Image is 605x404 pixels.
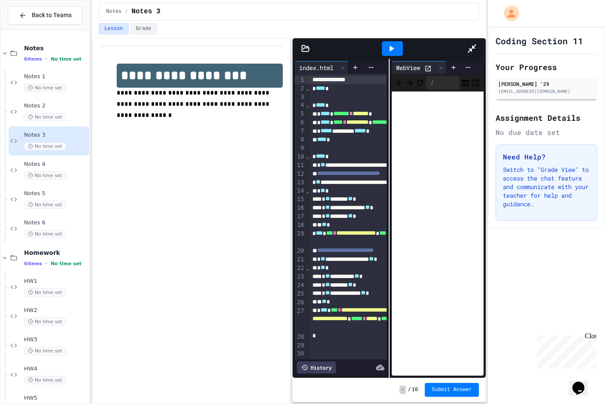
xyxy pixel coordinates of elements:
div: 10 [295,153,306,161]
span: Back [395,77,404,88]
span: 10 [412,386,418,393]
div: 22 [295,264,306,272]
span: Submit Answer [432,386,472,393]
div: 8 [295,135,306,144]
div: No due date set [496,127,597,138]
div: History [297,361,336,373]
div: 23 [295,272,306,281]
span: Fold line [306,153,310,160]
span: Homework [24,249,88,257]
div: 28 [295,333,306,341]
div: 9 [295,144,306,153]
span: HW1 [24,278,88,285]
div: 25 [295,290,306,298]
div: 24 [295,281,306,290]
div: [PERSON_NAME] '29 [498,80,595,88]
button: Lesson [99,23,128,34]
div: 14 [295,187,306,195]
div: 15 [295,195,306,204]
div: 20 [295,247,306,255]
span: No time set [24,201,66,209]
button: Submit Answer [425,383,479,397]
span: No time set [24,318,66,326]
span: Notes 4 [24,161,88,168]
span: No time set [51,261,82,266]
button: Console [461,77,470,88]
div: 16 [295,204,306,212]
span: • [45,260,47,267]
button: Grade [130,23,157,34]
span: Notes [106,8,121,15]
span: Notes 2 [24,102,88,110]
div: 31 [295,358,306,367]
span: Fold line [306,265,310,272]
div: WebView [392,61,447,74]
div: 11 [295,161,306,170]
div: 7 [295,127,306,135]
iframe: Web Preview [392,92,484,376]
span: No time set [24,142,66,150]
span: Fold line [306,101,310,108]
span: No time set [24,347,66,355]
span: / [125,8,128,15]
span: Forward [405,77,414,88]
div: My Account [495,3,521,23]
span: / [408,386,411,393]
p: Switch to "Grade View" to access the chat feature and communicate with your teacher for help and ... [503,165,590,208]
iframe: chat widget [569,370,596,395]
div: 19 [295,230,306,247]
span: Notes 6 [24,219,88,226]
span: Notes 3 [24,132,88,139]
h3: Need Help? [503,152,590,162]
div: 26 [295,298,306,307]
div: 1 [295,76,306,84]
iframe: chat widget [534,332,596,369]
span: No time set [51,56,82,62]
div: WebView [392,63,424,72]
div: / [426,76,460,89]
h1: Coding Section 11 [496,35,583,47]
span: Fold line [306,85,310,92]
div: 18 [295,221,306,230]
div: 21 [295,255,306,264]
span: Notes 3 [132,6,160,17]
span: No time set [24,376,66,384]
span: No time set [24,288,66,297]
span: Back to Teams [32,11,72,20]
span: No time set [24,84,66,92]
span: Notes [24,44,88,52]
div: 6 [295,118,306,127]
span: 6 items [24,261,42,266]
div: 4 [295,101,306,110]
span: - [399,386,406,394]
span: Fold line [306,187,310,194]
span: No time set [24,113,66,121]
h2: Assignment Details [496,112,597,124]
button: Refresh [416,77,424,88]
span: HW2 [24,307,88,314]
span: • [45,55,47,62]
span: 6 items [24,56,42,62]
span: HW5 [24,395,88,402]
span: Notes 1 [24,73,88,80]
div: 2 [295,84,306,93]
div: 3 [295,93,306,101]
div: [EMAIL_ADDRESS][DOMAIN_NAME] [498,88,595,95]
div: 12 [295,170,306,178]
div: Chat with us now!Close [3,3,59,55]
div: 5 [295,110,306,118]
span: HW4 [24,365,88,373]
div: index.html [295,61,348,74]
button: Back to Teams [8,6,82,24]
button: Open in new tab [472,77,480,88]
span: No time set [24,171,66,180]
span: Notes 5 [24,190,88,197]
div: 30 [295,349,306,358]
div: 17 [295,212,306,221]
h2: Your Progress [496,61,597,73]
span: No time set [24,230,66,238]
div: 13 [295,178,306,187]
div: 29 [295,341,306,350]
div: index.html [295,63,338,72]
div: 27 [295,307,306,333]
